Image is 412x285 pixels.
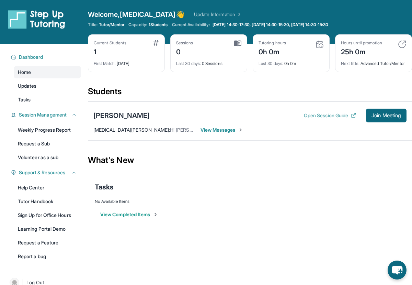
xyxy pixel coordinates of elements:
[16,111,77,118] button: Session Management
[88,10,184,19] span: Welcome, [MEDICAL_DATA] 👋
[94,61,116,66] span: First Match :
[94,46,126,57] div: 1
[16,169,77,176] button: Support & Resources
[94,40,126,46] div: Current Students
[388,261,407,279] button: chat-button
[341,46,382,57] div: 25h 0m
[259,57,324,66] div: 0h 0m
[211,22,330,28] a: [DATE] 14:30-17:30, [DATE] 14:30-15:30, [DATE] 14:30-15:30
[94,57,159,66] div: [DATE]
[149,22,168,28] span: 1 Students
[304,112,356,119] button: Open Session Guide
[14,138,81,150] a: Request a Sub
[95,182,114,192] span: Tasks
[213,22,328,28] span: [DATE] 14:30-17:30, [DATE] 14:30-15:30, [DATE] 14:30-15:30
[341,61,359,66] span: Next title :
[341,40,382,46] div: Hours until promotion
[316,40,324,48] img: card
[99,22,124,28] span: Tutor/Mentor
[14,250,81,263] a: Report a bug
[176,46,193,57] div: 0
[235,11,242,18] img: Chevron Right
[88,22,98,28] span: Title:
[14,195,81,208] a: Tutor Handbook
[366,109,407,122] button: Join Meeting
[18,83,37,89] span: Updates
[19,169,65,176] span: Support & Resources
[176,40,193,46] div: Sessions
[88,86,412,101] div: Students
[18,96,31,103] span: Tasks
[14,94,81,106] a: Tasks
[93,127,170,133] span: [MEDICAL_DATA][PERSON_NAME] :
[153,40,159,46] img: card
[259,46,286,57] div: 0h 0m
[201,127,243,133] span: View Messages
[234,40,241,46] img: card
[100,211,158,218] button: View Completed Items
[19,111,67,118] span: Session Management
[14,209,81,221] a: Sign Up for Office Hours
[176,57,241,66] div: 0 Sessions
[14,80,81,92] a: Updates
[14,66,81,78] a: Home
[259,61,283,66] span: Last 30 days :
[93,111,150,120] div: [PERSON_NAME]
[14,151,81,164] a: Volunteer as a sub
[14,182,81,194] a: Help Center
[194,11,242,18] a: Update Information
[14,223,81,235] a: Learning Portal Demo
[341,57,406,66] div: Advanced Tutor/Mentor
[19,54,43,61] span: Dashboard
[14,124,81,136] a: Weekly Progress Report
[8,10,65,29] img: logo
[128,22,147,28] span: Capacity:
[18,69,31,76] span: Home
[398,40,406,48] img: card
[172,22,210,28] span: Current Availability:
[16,54,77,61] button: Dashboard
[371,113,401,118] span: Join Meeting
[176,61,201,66] span: Last 30 days :
[95,199,405,204] div: No Available Items
[88,145,412,175] div: What's New
[259,40,286,46] div: Tutoring hours
[14,237,81,249] a: Request a Feature
[238,127,243,133] img: Chevron-Right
